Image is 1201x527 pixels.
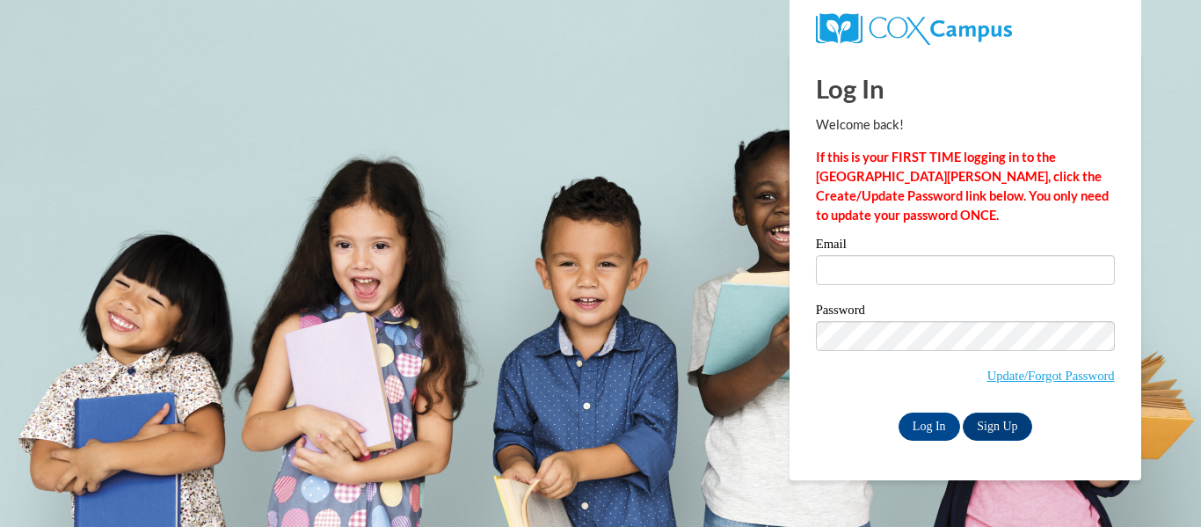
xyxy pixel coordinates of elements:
[899,413,960,441] input: Log In
[816,238,1115,255] label: Email
[816,115,1115,135] p: Welcome back!
[816,304,1115,321] label: Password
[987,369,1115,383] a: Update/Forgot Password
[816,150,1109,223] strong: If this is your FIRST TIME logging in to the [GEOGRAPHIC_DATA][PERSON_NAME], click the Create/Upd...
[816,70,1115,106] h1: Log In
[963,413,1031,441] a: Sign Up
[816,13,1012,45] img: COX Campus
[816,20,1012,35] a: COX Campus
